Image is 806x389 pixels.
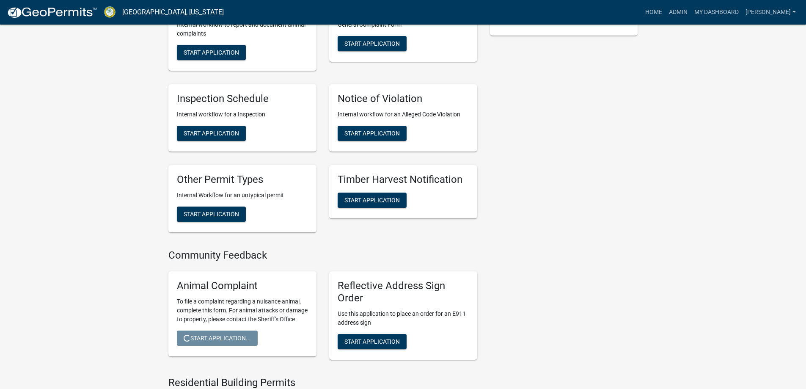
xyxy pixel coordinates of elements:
[168,377,477,389] h4: Residential Building Permits
[338,334,407,349] button: Start Application
[177,110,308,119] p: Internal workflow for a Inspection
[344,130,400,136] span: Start Application
[338,93,469,105] h5: Notice of Violation
[177,207,246,222] button: Start Application
[177,126,246,141] button: Start Application
[184,210,239,217] span: Start Application
[168,249,477,262] h4: Community Feedback
[338,193,407,208] button: Start Application
[338,20,469,29] p: General Complaint Form
[184,130,239,136] span: Start Application
[344,40,400,47] span: Start Application
[344,338,400,345] span: Start Application
[338,280,469,304] h5: Reflective Address Sign Order
[691,4,742,20] a: My Dashboard
[338,309,469,327] p: Use this application to place an order for an E911 address sign
[122,5,224,19] a: [GEOGRAPHIC_DATA], [US_STATE]
[338,36,407,51] button: Start Application
[177,174,308,186] h5: Other Permit Types
[177,331,258,346] button: Start Application...
[338,126,407,141] button: Start Application
[177,20,308,38] p: Internal workflow to report and document animal complaints
[177,191,308,200] p: Internal Workflow for an untypical permit
[177,297,308,324] p: To file a complaint regarding a nuisance animal, complete this form. For animal attacks or damage...
[184,49,239,56] span: Start Application
[344,196,400,203] span: Start Application
[184,335,251,342] span: Start Application...
[177,45,246,60] button: Start Application
[177,280,308,292] h5: Animal Complaint
[338,110,469,119] p: Internal workflow for an Alleged Code Violation
[642,4,666,20] a: Home
[177,93,308,105] h5: Inspection Schedule
[742,4,799,20] a: [PERSON_NAME]
[666,4,691,20] a: Admin
[104,6,116,18] img: Crawford County, Georgia
[338,174,469,186] h5: Timber Harvest Notification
